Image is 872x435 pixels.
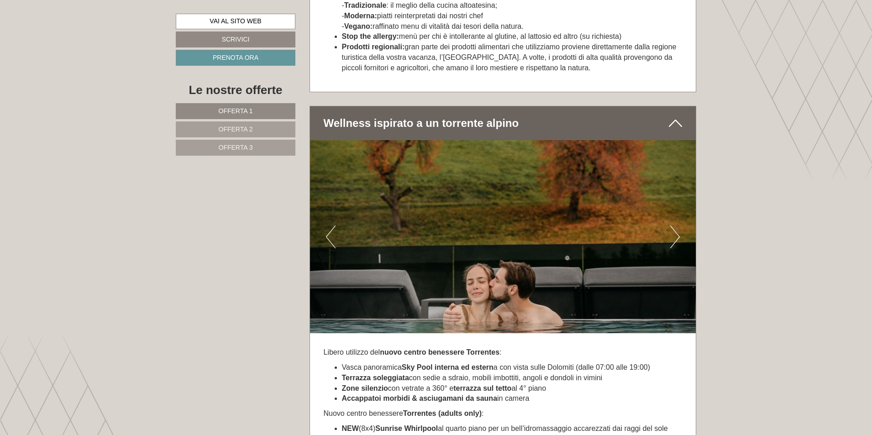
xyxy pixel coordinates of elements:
[375,425,438,432] strong: Sunrise Whirlpool
[176,82,295,99] div: Le nostre offerte
[219,144,253,151] span: Offerta 3
[380,348,499,356] strong: nuovo centro benessere Torrentes
[402,363,494,371] strong: Sky Pool interna ed estern
[176,50,295,66] a: Prenota ora
[342,393,683,404] li: in camera
[342,42,683,73] li: gran parte dei prodotti alimentari che utilizziamo proviene direttamente dalla regione turistica ...
[403,409,482,417] strong: Torrentes (adults only)
[342,362,683,373] li: Vasca panoramica a con vista sulle Dolomiti (dalle 07:00 alle 19:00)
[342,373,683,383] li: con sedie a sdraio, mobili imbottiti, angoli e dondoli in vimini
[176,31,295,47] a: Scrivici
[310,106,696,140] div: Wellness ispirato a un torrente alpino
[176,14,295,29] a: Vai al sito web
[326,225,336,248] button: Previous
[219,107,253,115] span: Offerta 1
[342,383,683,394] li: con vetrate a 360° e al 4° piano
[342,32,399,40] strong: Stop the allergy:
[342,31,683,42] li: menù per chi è intollerante al glutine, al lattosio ed altro (su richiesta)
[342,425,359,432] strong: NEW
[344,22,373,30] strong: Vegano:
[219,126,253,133] span: Offerta 2
[344,1,386,9] strong: Tradizionale
[670,225,680,248] button: Next
[324,409,683,419] p: Nuovo centro benessere :
[344,12,377,20] strong: Moderna:
[324,347,683,358] p: Libero utilizzo del :
[453,384,511,392] strong: terrazza sul tetto
[342,384,388,392] strong: Zone silenzio
[342,43,405,51] strong: Prodotti regionali:
[342,394,498,402] strong: Accappatoi morbidi & asciugamani da sauna
[342,374,409,382] strong: Terrazza soleggiata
